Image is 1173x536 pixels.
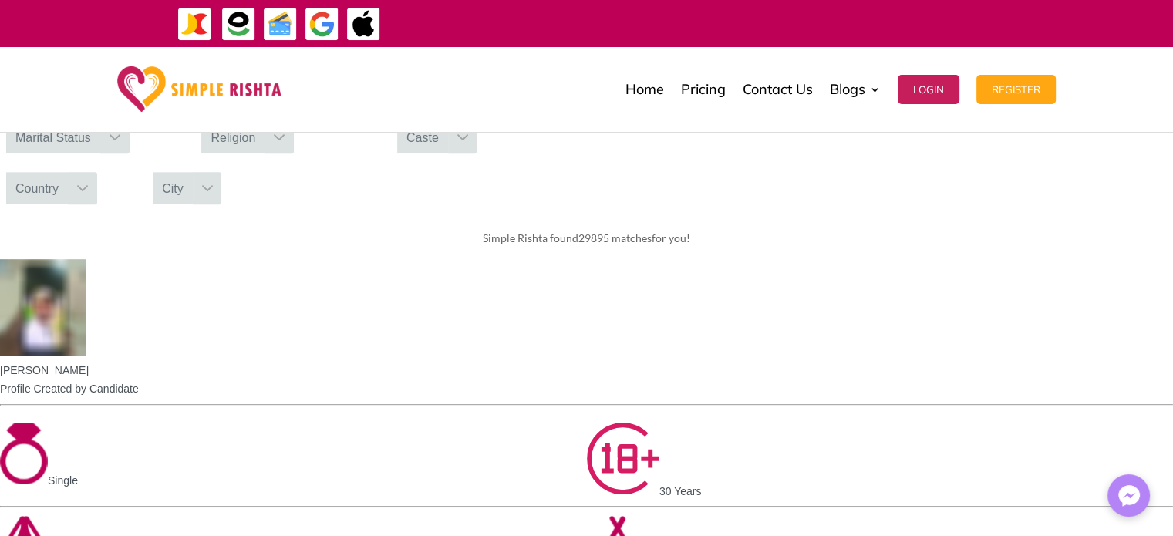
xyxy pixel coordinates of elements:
a: Contact Us [743,51,813,128]
div: Religion [201,121,265,153]
strong: ایزی پیسہ [996,9,1030,36]
div: Caste [397,121,448,153]
a: Register [976,51,1056,128]
span: 29895 matches [578,231,652,244]
a: Pricing [681,51,726,128]
div: Country [6,172,68,204]
div: Marital Status [6,121,100,153]
img: GooglePay-icon [305,7,339,42]
a: Login [898,51,959,128]
a: Home [625,51,664,128]
button: Login [898,75,959,104]
img: Messenger [1114,480,1144,511]
div: City [153,172,193,204]
span: Simple Rishta found for you! [483,231,690,244]
span: 30 Years [659,484,702,497]
a: Blogs [830,51,881,128]
button: Register [976,75,1056,104]
strong: جاز کیش [1033,9,1066,36]
img: Credit Cards [263,7,298,42]
span: Single [48,474,78,487]
img: JazzCash-icon [177,7,212,42]
img: ApplePay-icon [346,7,381,42]
img: EasyPaisa-icon [221,7,256,42]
